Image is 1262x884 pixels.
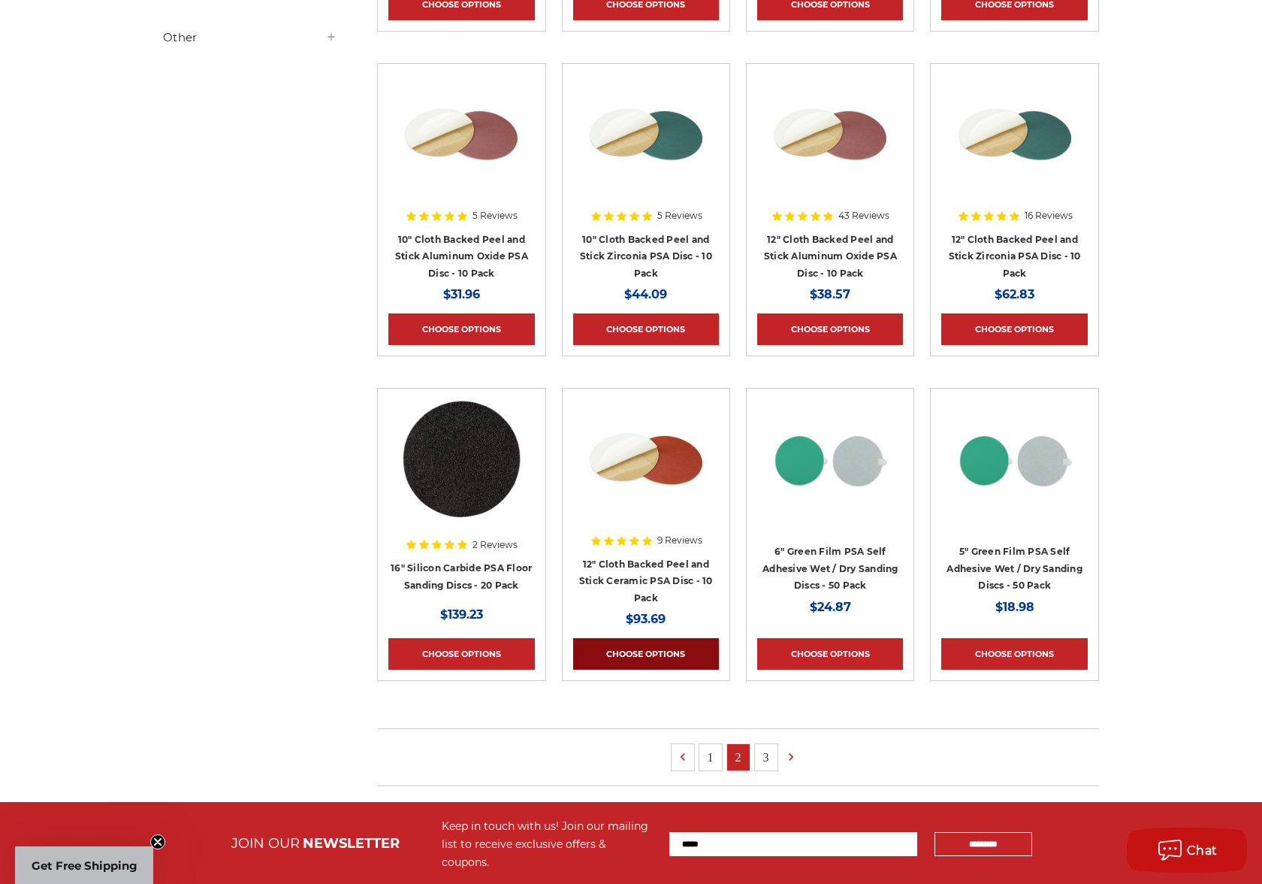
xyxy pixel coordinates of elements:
img: 6-inch 600-grit green film PSA disc with green polyester film backing for metal grinding and bare... [770,399,890,519]
img: 8 inch self adhesive sanding disc ceramic [586,399,706,519]
button: Chat [1127,828,1247,873]
a: Choose Options [573,638,719,670]
span: $24.87 [810,600,851,614]
a: 5" Green Film PSA Self Adhesive Wet / Dry Sanding Discs - 50 Pack [946,546,1082,591]
span: $38.57 [810,287,850,301]
button: Close teaser [150,834,165,849]
a: Choose Options [757,313,903,345]
a: Choose Options [388,638,534,670]
span: $62.83 [995,287,1034,301]
span: Chat [1187,843,1218,858]
a: 6" Green Film PSA Self Adhesive Wet / Dry Sanding Discs - 50 Pack [762,546,898,591]
span: $139.23 [440,607,483,622]
a: 2 [727,744,750,770]
a: 1 [699,744,722,770]
img: Silicon Carbide 16" PSA Floor Sanding Disc [401,399,521,519]
a: 3 [755,744,777,770]
div: Get Free ShippingClose teaser [15,846,153,884]
a: 12" Cloth Backed Peel and Stick Ceramic PSA Disc - 10 Pack [579,559,713,604]
a: 10 inch Aluminum Oxide PSA Sanding Disc with Cloth Backing [388,74,534,220]
a: 16" Silicon Carbide PSA Floor Sanding Discs - 20 Pack [391,562,532,591]
img: 10 inch Aluminum Oxide PSA Sanding Disc with Cloth Backing [401,74,521,195]
a: 12" Cloth Backed Peel and Stick Zirconia PSA Disc - 10 Pack [949,234,1081,279]
img: 5-inch 80-grit durable green film PSA disc for grinding and paint removal on coated surfaces [955,399,1075,519]
img: Zirc Peel and Stick cloth backed PSA discs [955,74,1075,195]
div: Keep in touch with us! Join our mailing list to receive exclusive offers & coupons. [442,817,654,871]
h5: Other [163,29,337,47]
a: 10" Cloth Backed Peel and Stick Aluminum Oxide PSA Disc - 10 Pack [395,234,528,279]
a: Zirc Peel and Stick cloth backed PSA discs [573,74,719,220]
a: 8 inch self adhesive sanding disc ceramic [573,399,719,545]
a: 10" Cloth Backed Peel and Stick Zirconia PSA Disc - 10 Pack [580,234,712,279]
a: 12" Cloth Backed Peel and Stick Aluminum Oxide PSA Disc - 10 Pack [764,234,897,279]
a: 12 inch Aluminum Oxide PSA Sanding Disc with Cloth Backing [757,74,903,220]
a: 5-inch 80-grit durable green film PSA disc for grinding and paint removal on coated surfaces [941,399,1087,545]
a: Silicon Carbide 16" PSA Floor Sanding Disc [388,399,534,545]
a: Choose Options [573,313,719,345]
a: Choose Options [757,638,903,670]
a: Choose Options [388,313,534,345]
img: Zirc Peel and Stick cloth backed PSA discs [586,74,706,195]
span: $18.98 [995,600,1034,614]
a: 6-inch 600-grit green film PSA disc with green polyester film backing for metal grinding and bare... [757,399,903,545]
span: JOIN OUR [231,835,300,852]
a: Zirc Peel and Stick cloth backed PSA discs [941,74,1087,220]
span: $93.69 [626,612,666,626]
span: 2 Reviews [472,540,518,549]
span: $31.96 [443,287,480,301]
a: Choose Options [941,313,1087,345]
span: Get Free Shipping [32,858,137,873]
a: Choose Options [941,638,1087,670]
span: NEWSLETTER [303,835,400,852]
span: $44.09 [624,287,667,301]
img: 12 inch Aluminum Oxide PSA Sanding Disc with Cloth Backing [770,74,890,195]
